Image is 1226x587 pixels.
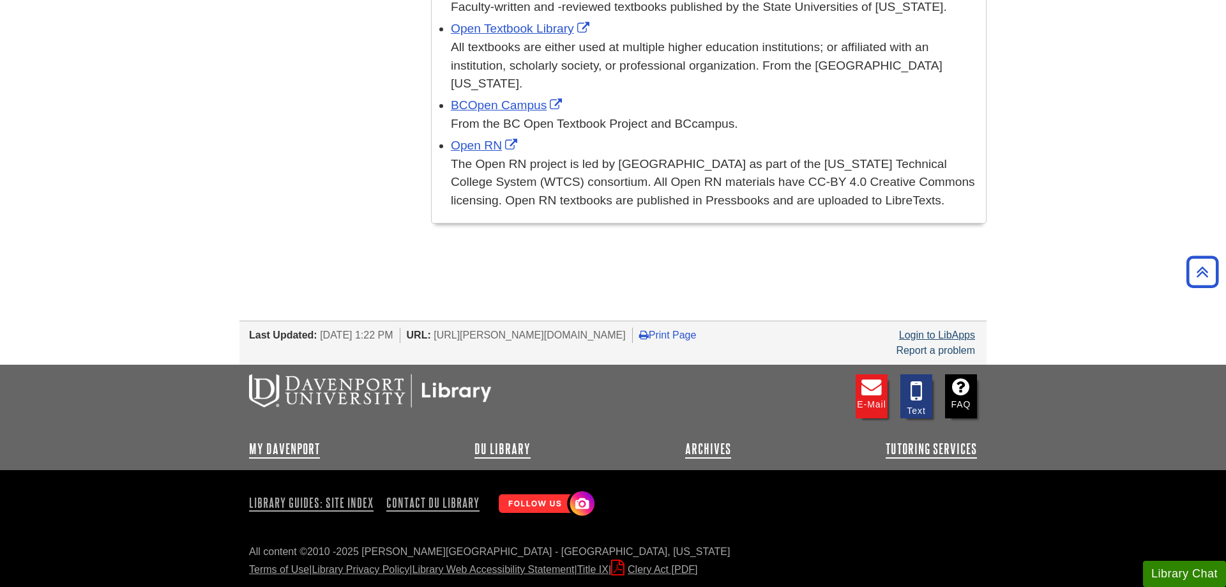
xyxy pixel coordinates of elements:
[492,486,598,522] img: Follow Us! Instagram
[451,98,565,112] a: Link opens in new window
[249,330,317,340] span: Last Updated:
[899,330,975,340] a: Login to LibApps
[685,441,731,457] a: Archives
[249,441,320,457] a: My Davenport
[611,564,697,575] a: Clery Act
[856,374,888,418] a: E-mail
[312,564,409,575] a: Library Privacy Policy
[577,564,609,575] a: Title IX
[886,441,977,457] a: Tutoring Services
[451,139,520,152] a: Link opens in new window
[1182,263,1223,280] a: Back to Top
[900,374,932,418] a: Text
[945,374,977,418] a: FAQ
[434,330,626,340] span: [URL][PERSON_NAME][DOMAIN_NAME]
[249,374,492,408] img: DU Libraries
[407,330,431,340] span: URL:
[451,38,980,93] div: All textbooks are either used at multiple higher education institutions; or affiliated with an in...
[639,330,697,340] a: Print Page
[474,441,531,457] a: DU Library
[320,330,393,340] span: [DATE] 1:22 PM
[249,544,977,577] div: All content ©2010 - 2025 [PERSON_NAME][GEOGRAPHIC_DATA] - [GEOGRAPHIC_DATA], [US_STATE] | | | |
[249,492,379,514] a: Library Guides: Site Index
[412,564,575,575] a: Library Web Accessibility Statement
[451,115,980,133] div: From the BC Open Textbook Project and BCcampus.
[896,345,975,356] a: Report a problem
[451,155,980,210] div: The Open RN project is led by [GEOGRAPHIC_DATA] as part of the [US_STATE] Technical College Syste...
[1143,561,1226,587] button: Library Chat
[381,492,485,514] a: Contact DU Library
[451,22,593,35] a: Link opens in new window
[639,330,649,340] i: Print Page
[249,564,309,575] a: Terms of Use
